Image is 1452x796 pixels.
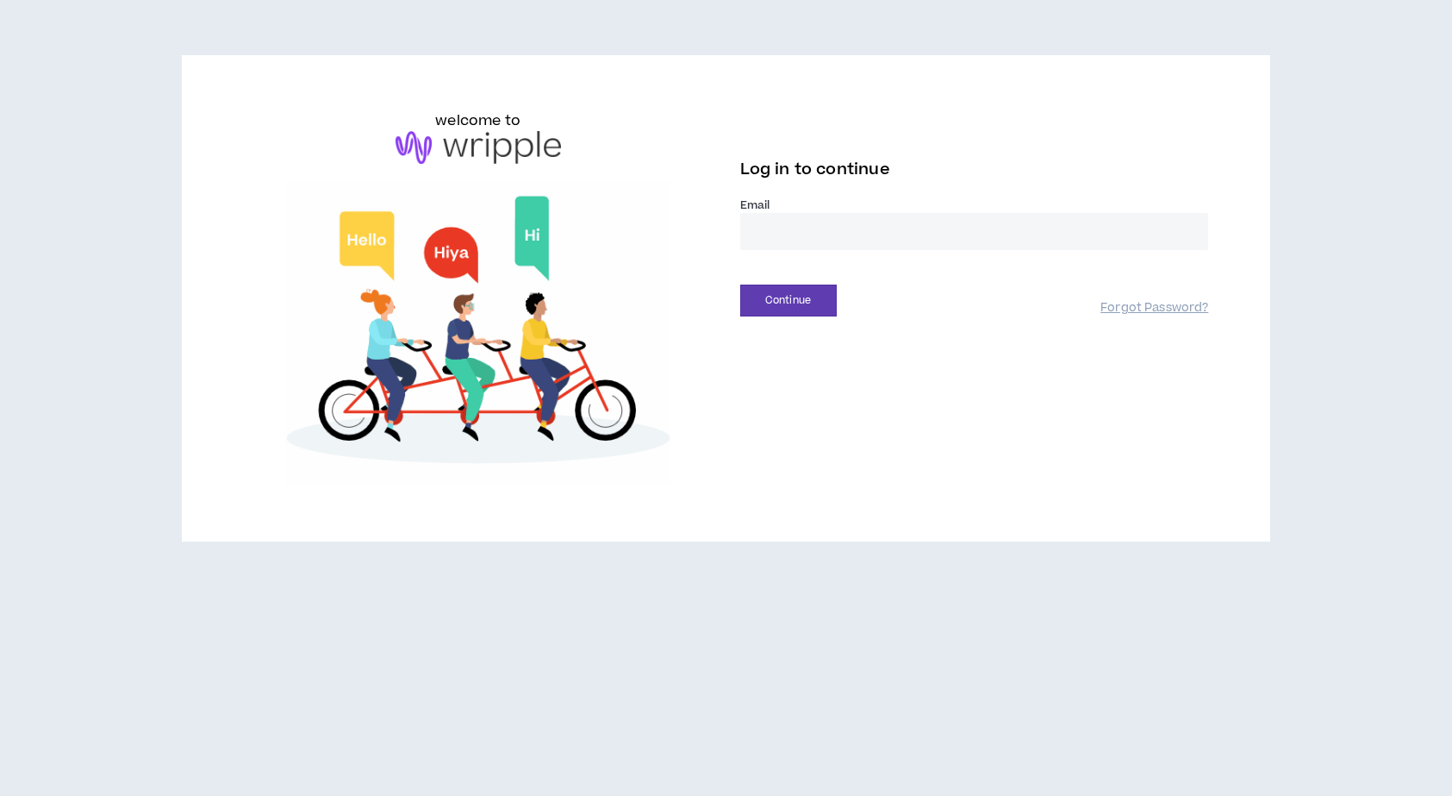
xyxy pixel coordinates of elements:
[1100,300,1208,317] a: Forgot Password?
[396,131,561,164] img: logo-brand.png
[244,181,713,487] img: Welcome to Wripple
[740,197,1209,213] label: Email
[740,285,837,317] button: Continue
[435,110,520,131] h6: welcome to
[740,159,890,180] span: Log in to continue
